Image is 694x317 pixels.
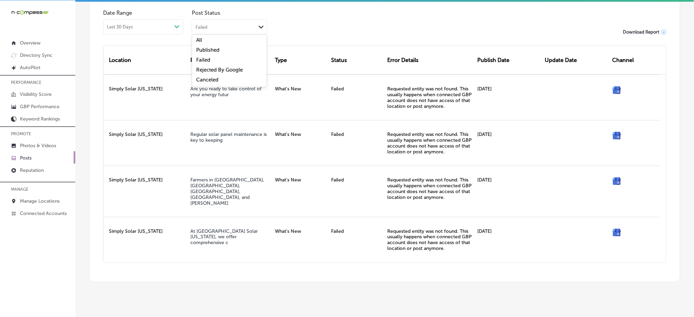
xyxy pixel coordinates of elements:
[190,131,267,143] a: Regular solar panel maintenance is key to keeping
[542,46,610,74] div: Update Date
[475,120,542,166] div: [DATE]
[190,177,264,206] a: Farmers in [GEOGRAPHIC_DATA], [GEOGRAPHIC_DATA], [GEOGRAPHIC_DATA], [GEOGRAPHIC_DATA], and [PERSO...
[103,46,188,74] div: Location
[328,120,384,166] div: Failed
[272,166,328,217] div: What's New
[20,167,44,173] p: Reputation
[20,91,52,97] p: Visibility Score
[20,155,31,161] p: Posts
[196,47,219,53] label: Published
[272,120,328,166] div: What's New
[103,166,188,217] div: Simply Solar [US_STATE]
[328,46,384,74] div: Status
[20,65,40,71] p: AutoPilot
[20,104,60,110] p: GBP Performance
[272,217,328,263] div: What's New
[103,217,188,263] div: Simply Solar [US_STATE]
[384,166,475,217] div: Requested entity was not found. This usually happens when connected GBP account does not have acc...
[103,75,188,120] div: Simply Solar [US_STATE]
[384,217,475,263] div: Requested entity was not found. This usually happens when connected GBP account does not have acc...
[20,198,60,204] p: Manage Locations
[475,166,542,217] div: [DATE]
[195,24,207,30] div: Failed
[20,116,60,122] p: Keyword Rankings
[190,86,262,98] a: Are you ready to take control of your energy futur
[475,75,542,120] div: [DATE]
[475,46,542,74] div: Publish Date
[328,217,384,263] div: Failed
[196,77,218,83] label: Canceled
[11,9,49,16] img: 660ab0bf-5cc7-4cb8-ba1c-48b5ae0f18e60NCTV_CLogo_TV_Black_-500x88.png
[384,120,475,166] div: Requested entity was not found. This usually happens when connected GBP account does not have acc...
[103,10,132,16] label: Date Range
[192,10,267,16] span: Post Status
[384,46,475,74] div: Error Details
[196,57,210,63] label: Failed
[384,75,475,120] div: Requested entity was not found. This usually happens when connected GBP account does not have acc...
[196,67,243,73] label: Rejected By Google
[328,166,384,217] div: Failed
[188,46,272,74] div: Post Title
[623,29,660,35] span: Download Report
[20,40,40,46] p: Overview
[107,24,133,30] span: Last 30 Days
[20,52,52,58] p: Directory Sync
[196,37,202,43] label: All
[272,46,328,74] div: Type
[103,120,188,166] div: Simply Solar [US_STATE]
[272,75,328,120] div: What's New
[475,217,542,263] div: [DATE]
[328,75,384,120] div: Failed
[190,228,258,246] a: At [GEOGRAPHIC_DATA] Solar [US_STATE], we offer comprehensive c
[610,46,660,74] div: Channel
[20,211,67,216] p: Connected Accounts
[20,143,56,149] p: Photos & Videos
